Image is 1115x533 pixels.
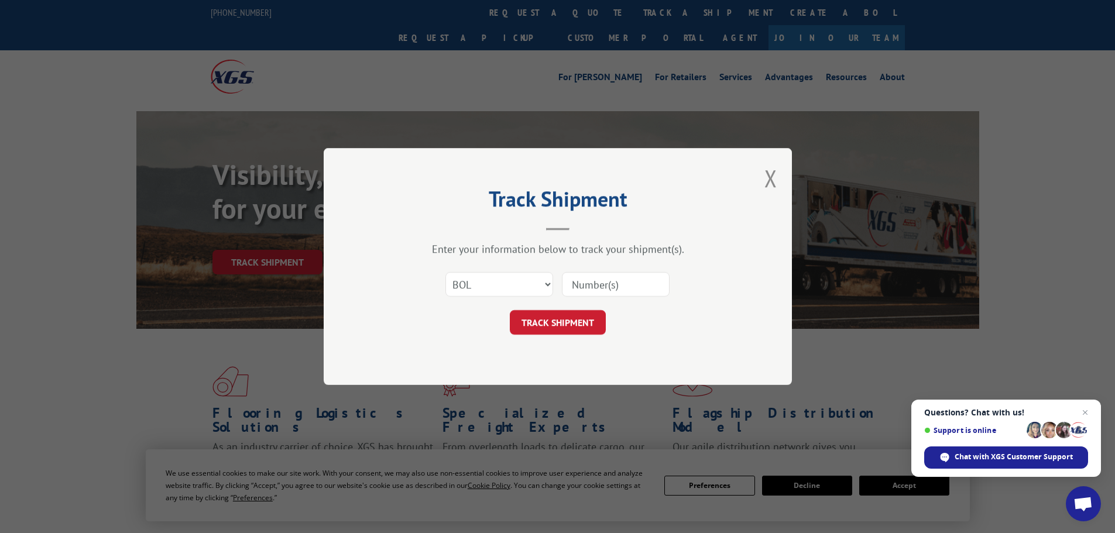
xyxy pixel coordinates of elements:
[562,272,670,297] input: Number(s)
[510,310,606,335] button: TRACK SHIPMENT
[382,242,733,256] div: Enter your information below to track your shipment(s).
[382,191,733,213] h2: Track Shipment
[1066,486,1101,521] div: Open chat
[955,452,1073,462] span: Chat with XGS Customer Support
[924,446,1088,469] div: Chat with XGS Customer Support
[924,426,1023,435] span: Support is online
[764,163,777,194] button: Close modal
[1078,405,1092,419] span: Close chat
[924,408,1088,417] span: Questions? Chat with us!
